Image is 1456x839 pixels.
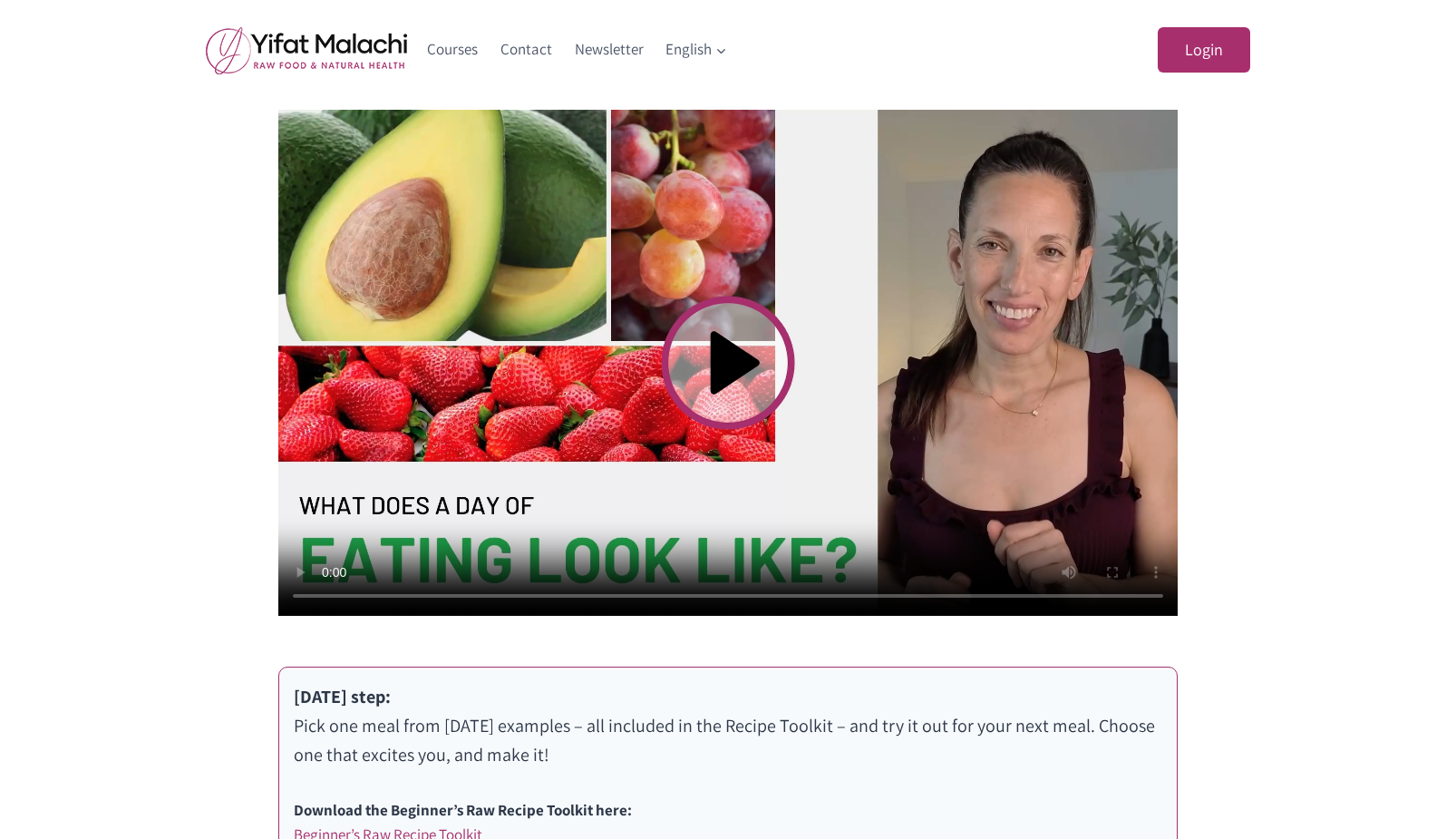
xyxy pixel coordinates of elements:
nav: Primary Navigation [416,28,739,72]
a: Login [1158,27,1250,73]
a: Contact [490,28,564,72]
button: Child menu of English [655,28,739,72]
strong: [DATE] step: [294,685,391,708]
a: Courses [416,28,490,72]
img: yifat_logo41_en.png [206,26,407,74]
b: Download the Beginner’s Raw Recipe Toolkit here: [294,800,632,820]
p: Pick one meal from [DATE] examples – all included in the Recipe Toolkit – and try it out for your... [294,682,1162,769]
a: Newsletter [563,28,655,72]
